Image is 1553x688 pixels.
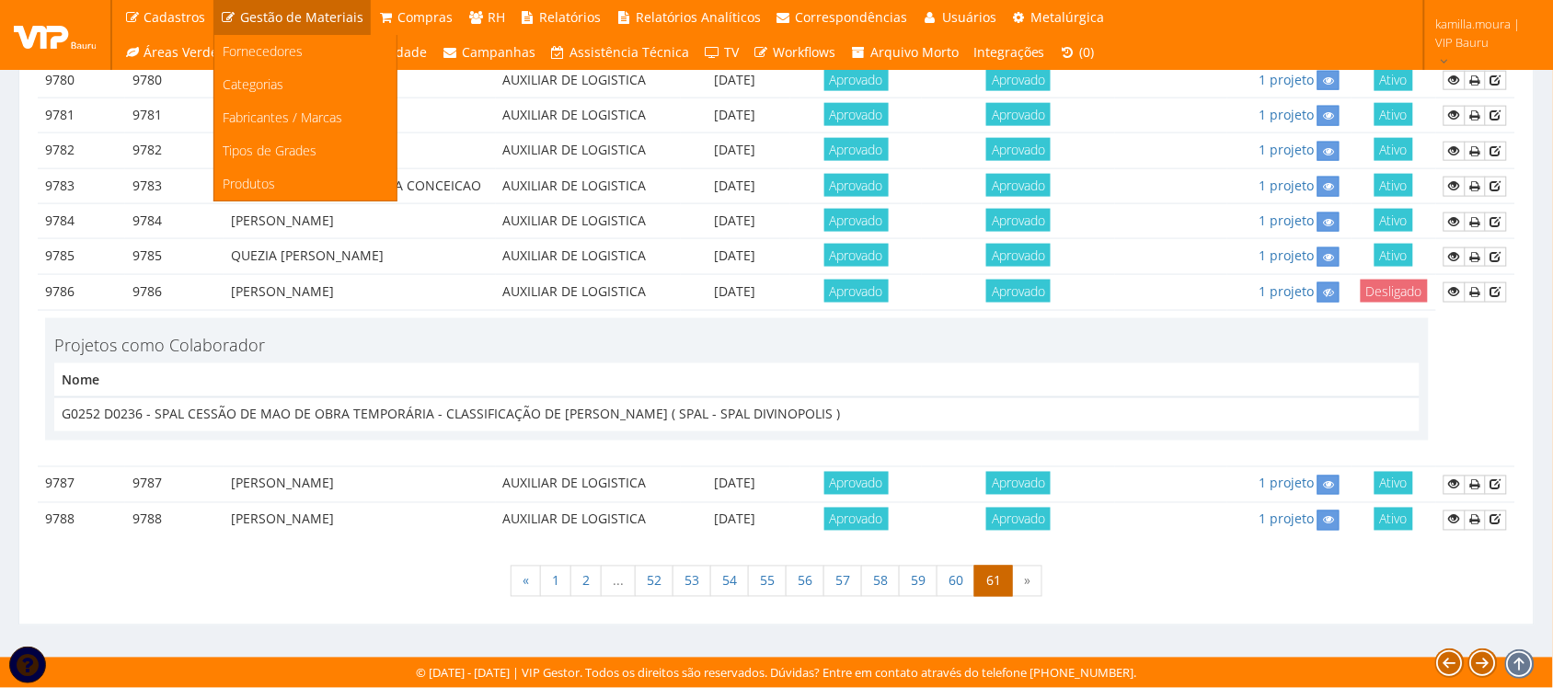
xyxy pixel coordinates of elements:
a: 59 [899,566,938,597]
span: Áreas Verdes [144,43,225,61]
td: 9780 [38,63,125,97]
span: Produtos [224,175,276,192]
img: logo [14,21,97,49]
td: AUXILIAR DE LOGISTICA [496,467,681,502]
span: Aprovado [986,508,1051,531]
a: 1 projeto [1259,71,1314,88]
span: Ativo [1375,138,1413,161]
a: 60 [937,566,975,597]
a: Áreas Verdes [117,35,233,70]
td: QUEZIA [PERSON_NAME] [224,239,496,274]
span: Aprovado [986,472,1051,495]
span: TV [724,43,739,61]
td: [DATE] [681,168,790,203]
a: 1 [540,566,571,597]
span: Aprovado [986,280,1051,303]
td: [DATE] [681,467,790,502]
a: Arquivo Morto [844,35,967,70]
a: 57 [823,566,862,597]
span: Arquivo Morto [870,43,959,61]
td: [DATE] [681,63,790,97]
a: Fabricantes / Marcas [214,101,397,134]
td: AUXILIAR DE LOGISTICA [496,63,681,97]
span: Desligado [1361,280,1428,303]
span: Assistência Técnica [570,43,690,61]
td: 9787 [125,467,224,502]
a: Fornecedores [214,35,397,68]
a: 1 projeto [1259,177,1314,194]
span: Ativo [1375,209,1413,232]
span: Campanhas [462,43,535,61]
span: Aprovado [986,103,1051,126]
a: 54 [710,566,749,597]
span: Aprovado [824,472,889,495]
td: 9780 [125,63,224,97]
td: 9782 [125,133,224,168]
a: Campanhas [435,35,544,70]
span: Metalúrgica [1031,8,1105,26]
span: Ativo [1375,244,1413,267]
a: Assistência Técnica [543,35,697,70]
td: 9788 [38,502,125,537]
td: 9783 [38,168,125,203]
span: Ativo [1375,472,1413,495]
span: Aprovado [986,138,1051,161]
span: Relatórios [540,8,602,26]
td: 9787 [38,467,125,502]
a: 1 projeto [1259,141,1314,158]
span: Correspondências [796,8,908,26]
span: Aprovado [824,103,889,126]
td: AUXILIAR DE LOGISTICA [496,133,681,168]
td: AUXILIAR DE LOGISTICA [496,274,681,310]
td: 9785 [38,239,125,274]
span: Usuários [942,8,996,26]
td: 9781 [125,97,224,132]
span: RH [488,8,505,26]
td: [DATE] [681,133,790,168]
a: 1 projeto [1259,475,1314,492]
span: Ativo [1375,174,1413,197]
td: [DATE] [681,502,790,537]
span: 61 [974,566,1013,597]
span: Aprovado [824,244,889,267]
span: Ativo [1375,68,1413,91]
td: AUXILIAR DE LOGISTICA [496,204,681,239]
td: 9784 [38,204,125,239]
div: © [DATE] - [DATE] | VIP Gestor. Todos os direitos são reservados. Dúvidas? Entre em contato atrav... [417,665,1137,682]
td: [PERSON_NAME] [224,274,496,310]
span: Aprovado [986,209,1051,232]
a: TV [697,35,747,70]
span: Aprovado [824,209,889,232]
span: Relatórios Analíticos [636,8,761,26]
a: 52 [635,566,673,597]
span: (0) [1080,43,1095,61]
th: Nome [54,363,1420,397]
span: Compras [398,8,454,26]
span: Gestão de Materiais [240,8,363,26]
td: 9784 [125,204,224,239]
span: Tipos de Grades [224,142,317,159]
a: Integrações [966,35,1053,70]
span: Fornecedores [224,42,304,60]
span: Cadastros [144,8,206,26]
td: G0252 D0236 - SPAL CESSÃO DE MAO DE OBRA TEMPORÁRIA - CLASSIFICAÇÃO DE [PERSON_NAME] ( SPAL - SPA... [54,397,1420,431]
span: Ativo [1375,508,1413,531]
span: Categorias [224,75,284,93]
td: 9786 [38,274,125,310]
td: 9786 [125,274,224,310]
td: 9785 [125,239,224,274]
a: Workflows [746,35,844,70]
td: [DATE] [681,239,790,274]
td: [PERSON_NAME] [224,204,496,239]
a: 56 [786,566,824,597]
td: 9783 [125,168,224,203]
td: [DATE] [681,274,790,310]
a: Tipos de Grades [214,134,397,167]
span: Aprovado [986,244,1051,267]
td: [DATE] [681,97,790,132]
td: [PERSON_NAME] [224,502,496,537]
span: Fabricantes / Marcas [224,109,343,126]
td: [DATE] [681,204,790,239]
td: 9781 [38,97,125,132]
span: » [1012,566,1042,597]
